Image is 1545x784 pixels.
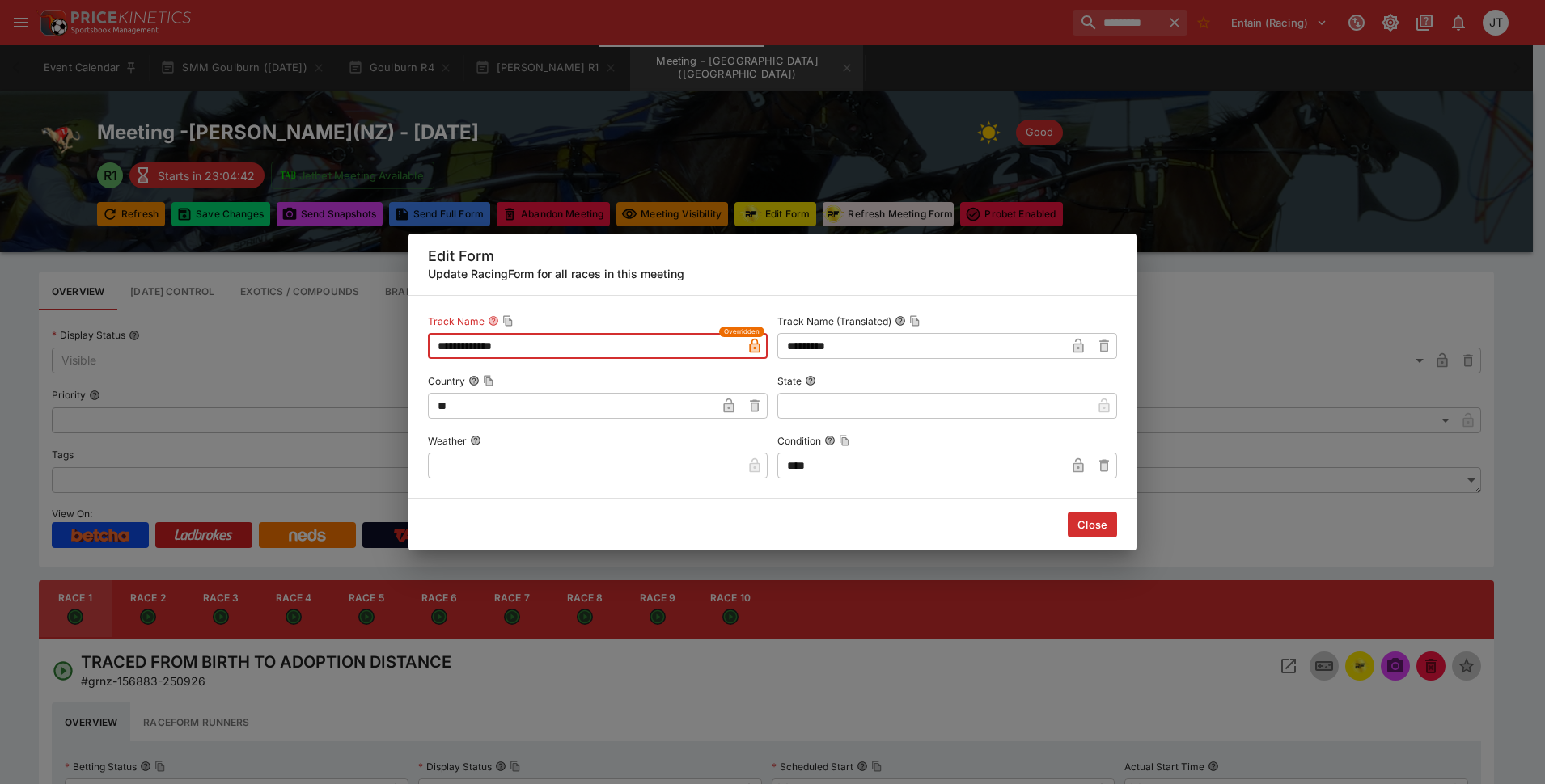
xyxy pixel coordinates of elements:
button: CountryCopy To Clipboard [468,375,480,386]
button: ConditionCopy To Clipboard [824,435,836,446]
p: Track Name [428,314,485,328]
button: Weather [470,435,481,446]
button: State [805,375,816,386]
p: Condition [777,434,821,448]
button: Copy To Clipboard [502,315,514,327]
button: Close [1068,512,1117,537]
span: Overridden [724,327,760,337]
h6: Update RacingForm for all races in this meeting [428,265,1117,282]
button: Copy To Clipboard [483,375,494,386]
button: Copy To Clipboard [909,315,921,327]
button: Track NameCopy To Clipboard [488,315,499,327]
h5: Edit Form [428,247,1117,265]
p: Track Name (Translated) [777,314,891,328]
button: Track Name (Translated)Copy To Clipboard [895,315,906,327]
button: Copy To Clipboard [839,435,850,446]
p: State [777,374,802,388]
p: Country [428,374,465,388]
p: Weather [428,434,467,448]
